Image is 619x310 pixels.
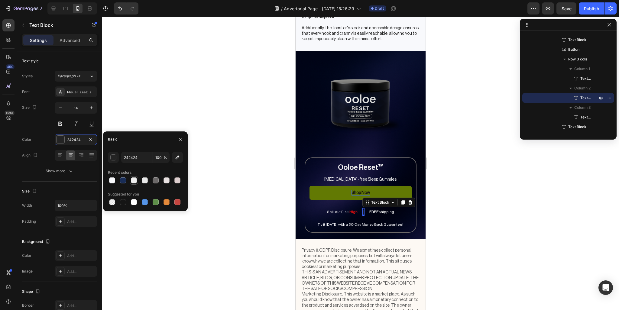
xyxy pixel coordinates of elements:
span: Save [562,6,572,11]
div: Color [22,253,31,258]
p: 7 [40,5,42,12]
div: Background [22,238,51,246]
p: Advanced [60,37,80,44]
div: Shape [22,288,41,296]
div: Add... [67,219,96,224]
span: % [164,155,167,160]
div: Styles [22,73,33,79]
div: Add... [67,269,96,274]
span: Sell-out Risk [31,193,53,197]
p: Ooloe Reset [15,146,115,155]
span: Text Block [580,114,591,120]
div: Recent colors [108,170,131,175]
strong: High [54,193,62,197]
div: Border [22,303,34,308]
div: Open Intercom Messenger [598,280,613,295]
strong: FREE [74,193,83,197]
iframe: Design area [296,17,426,310]
span: Column 2 [574,85,591,91]
button: Publish [579,2,604,15]
div: Suggested for you [108,192,139,197]
div: Align [22,151,39,160]
button: Show more [22,166,97,176]
span: Text Block [568,37,586,43]
span: shipping [74,193,99,197]
div: Show more [46,168,74,174]
div: Add... [67,253,96,259]
p: Settings [30,37,47,44]
span: Text Block [580,95,591,101]
div: Color [22,137,31,142]
div: Basic [108,137,118,142]
p: Try it [DATE] with a 30-Day Money Back Guarantee! [14,205,115,210]
div: Padding [22,219,36,224]
button: 7 [2,2,45,15]
p: Text Block [29,21,81,29]
div: Image [22,269,33,274]
h2: Rich Text Editor. Editing area: main [14,145,116,156]
img: gempages_432750572815254551-8ae43d60-019a-4eb7-bb94-fdb8ab42510d.webp [18,37,113,132]
span: ™ [83,147,88,154]
span: Draft [375,6,384,11]
span: Column 3 [574,105,591,111]
div: Rich Text Editor. Editing area: main [14,159,116,166]
p: [MEDICAL_DATA]-free Sleep Gummies [14,160,115,165]
p: : [31,193,62,198]
p: | [67,192,68,198]
span: Text Block [580,76,591,82]
div: NeueHaasDisplayRoman [67,89,96,95]
input: Eg: FFFFFF [121,152,153,163]
span: Paragraph 1* [57,73,80,79]
div: Text Block [74,183,95,188]
button: Save [556,2,576,15]
div: Undo/Redo [114,2,138,15]
div: Publish [584,5,599,12]
input: Auto [55,200,97,211]
span: Text Block [568,124,586,130]
p: Shop Now [56,173,74,179]
div: Width [22,203,32,208]
button: Paragraph 1* [55,71,97,82]
div: 242424 [67,137,85,143]
div: Size [22,104,38,112]
div: 450 [6,64,15,69]
div: Rich Text Editor. Editing area: main [56,173,74,179]
a: Rich Text Editor. Editing area: main [14,169,116,183]
span: Advertorial Page - [DATE] 15:26:29 [284,5,354,12]
span: Button [568,47,579,53]
span: / [281,5,283,12]
div: Rich Text Editor. Editing area: main [31,192,63,198]
span: Column 1 [574,66,590,72]
div: Font [22,89,30,95]
div: Beta [5,111,15,115]
div: Text style [22,58,39,64]
div: Rich Text Editor. Editing area: main [73,192,99,198]
div: Size [22,187,38,195]
span: Row 3 cols [568,56,587,62]
div: Add... [67,303,96,308]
